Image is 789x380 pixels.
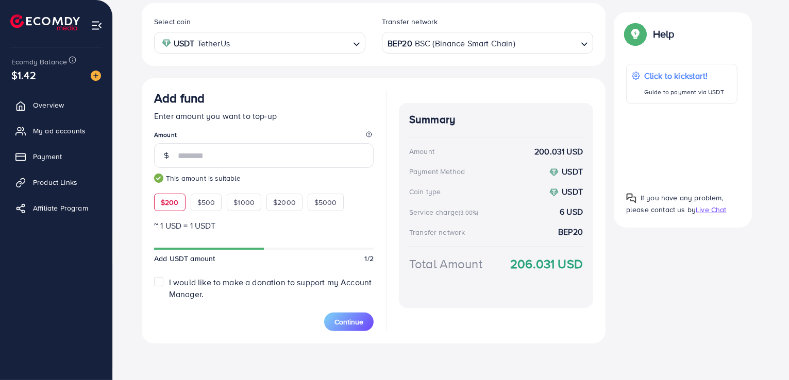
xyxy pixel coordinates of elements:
label: Select coin [154,16,191,27]
span: TetherUs [197,36,230,51]
legend: Amount [154,130,374,143]
span: Payment [33,151,62,162]
span: If you have any problem, please contact us by [626,193,724,215]
a: Product Links [8,172,105,193]
strong: USDT [174,36,195,51]
div: Transfer network [409,227,465,237]
img: coin [549,168,559,177]
span: $5000 [314,197,337,208]
h3: Add fund [154,91,205,106]
p: Enter amount you want to top-up [154,110,374,122]
span: Product Links [33,177,77,187]
button: Continue [324,313,374,331]
img: menu [91,20,103,31]
img: Popup guide [626,193,636,203]
strong: USDT [562,166,583,177]
a: Affiliate Program [8,198,105,218]
strong: 200.031 USD [534,146,583,158]
span: $200 [161,197,179,208]
iframe: Chat [745,334,781,372]
div: Amount [409,146,434,157]
span: Ecomdy Balance [11,57,67,67]
p: Help [653,28,675,40]
img: image [91,71,101,81]
strong: USDT [562,186,583,197]
p: ~ 1 USD = 1 USDT [154,219,374,232]
small: This amount is suitable [154,173,374,183]
span: Live Chat [696,204,726,215]
div: Service charge [409,207,481,217]
span: $1000 [233,197,255,208]
span: 1/2 [365,253,374,264]
strong: 6 USD [560,206,583,218]
a: Payment [8,146,105,167]
div: Total Amount [409,255,482,273]
strong: 206.031 USD [510,255,583,273]
p: Click to kickstart! [644,70,724,82]
p: Guide to payment via USDT [644,86,724,98]
input: Search for option [233,35,349,51]
h4: Summary [409,113,583,126]
div: Coin type [409,186,441,197]
a: Overview [8,95,105,115]
span: I would like to make a donation to support my Account Manager. [169,277,372,300]
span: Affiliate Program [33,203,88,213]
span: Overview [33,100,64,110]
span: Add USDT amount [154,253,215,264]
strong: BEP20 [388,36,412,51]
small: (3.00%) [459,209,478,217]
a: My ad accounts [8,120,105,141]
span: Continue [334,317,363,327]
label: Transfer network [382,16,438,27]
div: Search for option [382,32,593,53]
img: Popup guide [626,25,645,43]
div: Payment Method [409,166,465,177]
span: $500 [197,197,215,208]
span: $2000 [273,197,296,208]
strong: BEP20 [558,226,583,238]
span: BSC (Binance Smart Chain) [415,36,515,51]
img: coin [162,39,171,48]
input: Search for option [516,35,577,51]
img: logo [10,14,80,30]
div: Search for option [154,32,365,53]
span: $1.42 [11,67,36,82]
img: coin [549,188,559,197]
span: My ad accounts [33,126,86,136]
img: guide [154,174,163,183]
